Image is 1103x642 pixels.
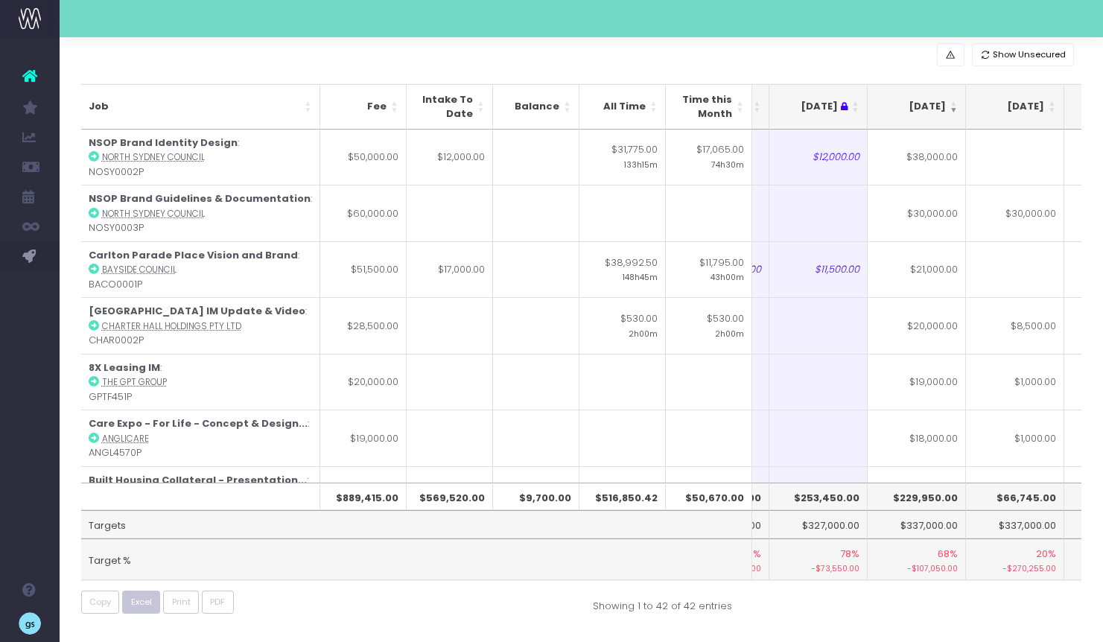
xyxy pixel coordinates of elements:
td: $8,500.00 [966,297,1064,354]
strong: Carlton Parade Place Vision and Brand [89,248,298,262]
td: $28,500.00 [320,297,407,354]
span: Excel [131,596,152,608]
td: $530.00 [579,297,666,354]
span: 20% [1036,547,1056,562]
strong: NSOP Brand Guidelines & Documentation [89,191,311,206]
span: 78% [840,547,859,562]
th: $229,950.00 [868,483,966,511]
td: $2,545.00 [579,466,666,523]
span: 68% [938,547,958,562]
td: : NOSY0002P [81,130,320,185]
td: $12,000.00 [407,130,493,185]
th: Nov 25: activate to sort column ascending [966,84,1064,130]
button: Show Unsecured [972,43,1075,66]
abbr: Charter Hall Holdings Pty Ltd [102,320,241,332]
th: Sep 25 : activate to sort column ascending [769,84,868,130]
td: $12,000.00 [769,130,868,185]
button: Copy [81,591,120,614]
th: $9,700.00 [493,483,579,511]
td: $337,000.00 [868,510,966,538]
abbr: Anglicare [102,433,149,445]
small: 148h45m [623,270,658,283]
td: : BUIL0032P [81,466,320,523]
small: 74h30m [711,157,744,171]
th: $569,520.00 [407,483,493,511]
span: Copy [89,596,111,608]
td: $337,000.00 [966,510,1064,538]
td: Targets [81,510,752,538]
span: Show Unsecured [993,48,1066,61]
button: Excel [122,591,160,614]
td: $60,000.00 [320,185,407,241]
th: Job: activate to sort column ascending [81,84,320,130]
td: $19,000.00 [320,410,407,466]
td: : CHAR0002P [81,297,320,354]
strong: Built Housing Collateral - Presentation... [89,473,307,487]
td: $4,000.00 [966,466,1064,523]
small: -$73,550.00 [777,561,859,575]
span: PDF [210,596,225,608]
td: $10,400.00 [868,466,966,523]
small: -$107,050.00 [875,561,958,575]
td: $1,000.00 [966,410,1064,466]
span: Print [172,596,191,608]
small: 2h00m [629,326,658,340]
strong: [GEOGRAPHIC_DATA] IM Update & Video [89,304,305,318]
img: images/default_profile_image.png [19,612,41,635]
td: $1,000.00 [966,354,1064,410]
td: $50,000.00 [320,130,407,185]
td: $30,000.00 [868,185,966,241]
th: $889,415.00 [320,483,407,511]
td: $17,000.00 [407,241,493,298]
td: $530.00 [666,297,752,354]
td: : GPTF451P [81,354,320,410]
th: Oct 25: activate to sort column ascending [868,84,966,130]
td: : ANGL4570P [81,410,320,466]
th: All Time: activate to sort column ascending [579,84,666,130]
td: $17,065.00 [666,130,752,185]
small: 2h00m [715,326,744,340]
abbr: Bayside Council [102,264,177,276]
th: $50,670.00 [666,483,752,511]
td: $327,000.00 [769,510,868,538]
td: $19,000.00 [868,354,966,410]
td: $12,000.00 [407,466,493,523]
td: : NOSY0003P [81,185,320,241]
td: $26,400.00 [320,466,407,523]
th: $253,450.00 [769,483,868,511]
td: $38,992.50 [579,241,666,298]
td: $20,000.00 [320,354,407,410]
abbr: The GPT Group [102,376,167,388]
div: Showing 1 to 42 of 42 entries [593,591,732,614]
td: $51,500.00 [320,241,407,298]
th: $66,745.00 [966,483,1064,511]
strong: NSOP Brand Identity Design [89,136,238,150]
strong: Care Expo - For Life - Concept & Design... [89,416,308,430]
td: $12,000.00 [769,466,868,523]
abbr: North Sydney Council [102,151,205,163]
button: Print [163,591,199,614]
button: PDF [202,591,234,614]
td: $31,775.00 [579,130,666,185]
th: Balance: activate to sort column ascending [493,84,579,130]
abbr: North Sydney Council [102,208,205,220]
small: 43h00m [711,270,744,283]
td: : BACO0001P [81,241,320,298]
td: $11,500.00 [769,241,868,298]
td: $21,000.00 [868,241,966,298]
td: Target % [81,538,752,580]
strong: 8X Leasing IM [89,360,160,375]
th: $516,850.42 [579,483,666,511]
th: Intake To Date: activate to sort column ascending [407,84,493,130]
td: $18,000.00 [868,410,966,466]
th: Time this Month: activate to sort column ascending [666,84,752,130]
td: $11,795.00 [666,241,752,298]
td: $38,000.00 [868,130,966,185]
td: $30,000.00 [966,185,1064,241]
small: 133h15m [624,157,658,171]
th: Fee: activate to sort column ascending [320,84,407,130]
small: -$270,255.00 [973,561,1056,575]
td: $20,000.00 [868,297,966,354]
